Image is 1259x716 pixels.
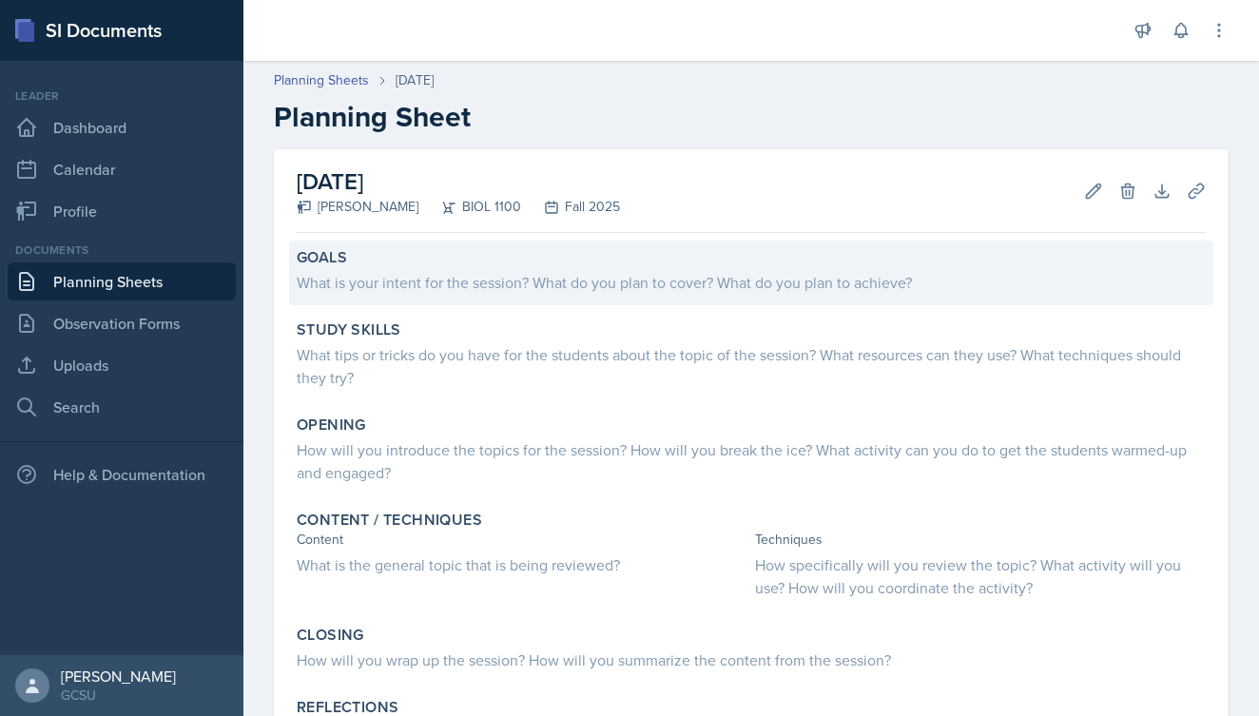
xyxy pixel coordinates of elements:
a: Profile [8,192,236,230]
label: Study Skills [297,320,401,339]
div: Content [297,530,747,550]
a: Planning Sheets [274,70,369,90]
a: Dashboard [8,108,236,146]
label: Goals [297,248,347,267]
div: What tips or tricks do you have for the students about the topic of the session? What resources c... [297,343,1206,389]
a: Planning Sheets [8,262,236,300]
div: BIOL 1100 [418,197,521,217]
div: Leader [8,87,236,105]
label: Closing [297,626,364,645]
label: Content / Techniques [297,511,482,530]
div: GCSU [61,686,176,705]
div: How specifically will you review the topic? What activity will you use? How will you coordinate t... [755,553,1206,599]
h2: Planning Sheet [274,100,1229,134]
h2: [DATE] [297,164,620,199]
a: Search [8,388,236,426]
label: Opening [297,416,366,435]
a: Calendar [8,150,236,188]
div: [PERSON_NAME] [61,667,176,686]
div: Documents [8,242,236,259]
div: How will you introduce the topics for the session? How will you break the ice? What activity can ... [297,438,1206,484]
div: Techniques [755,530,1206,550]
div: [DATE] [396,70,434,90]
div: How will you wrap up the session? How will you summarize the content from the session? [297,648,1206,671]
div: Help & Documentation [8,455,236,493]
div: Fall 2025 [521,197,620,217]
a: Uploads [8,346,236,384]
div: [PERSON_NAME] [297,197,418,217]
div: What is the general topic that is being reviewed? [297,553,747,576]
div: What is your intent for the session? What do you plan to cover? What do you plan to achieve? [297,271,1206,294]
a: Observation Forms [8,304,236,342]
